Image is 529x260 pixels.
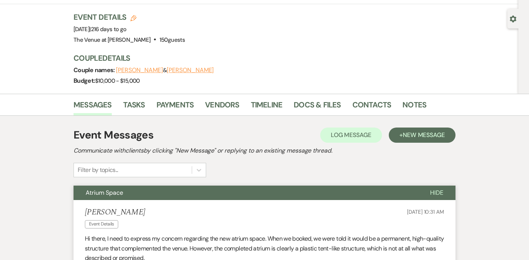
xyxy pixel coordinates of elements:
[74,25,127,33] span: [DATE]
[320,128,382,143] button: Log Message
[74,53,498,63] h3: Couple Details
[95,77,140,85] span: $10,000 - $15,000
[91,25,127,33] span: 216 days to go
[510,15,516,22] button: Open lead details
[352,99,391,115] a: Contacts
[74,77,95,85] span: Budget:
[74,66,116,74] span: Couple names:
[167,67,214,73] button: [PERSON_NAME]
[74,146,455,155] h2: Communicate with clients by clicking "New Message" or replying to an existing message thread.
[86,189,123,197] span: Atrium Space
[205,99,239,115] a: Vendors
[402,99,426,115] a: Notes
[116,66,214,74] span: &
[331,131,371,139] span: Log Message
[85,208,145,217] h5: [PERSON_NAME]
[116,67,163,73] button: [PERSON_NAME]
[389,128,455,143] button: +New Message
[294,99,341,115] a: Docs & Files
[74,99,112,115] a: Messages
[403,131,445,139] span: New Message
[78,165,118,175] div: Filter by topics...
[430,189,443,197] span: Hide
[160,36,185,44] span: 150 guests
[74,36,150,44] span: The Venue at [PERSON_NAME]
[74,186,418,200] button: Atrium Space
[407,208,444,215] span: [DATE] 10:31 AM
[157,99,194,115] a: Payments
[74,12,185,22] h3: Event Details
[251,99,283,115] a: Timeline
[89,25,126,33] span: |
[123,99,145,115] a: Tasks
[74,127,153,143] h1: Event Messages
[418,186,455,200] button: Hide
[85,220,118,228] span: Event Details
